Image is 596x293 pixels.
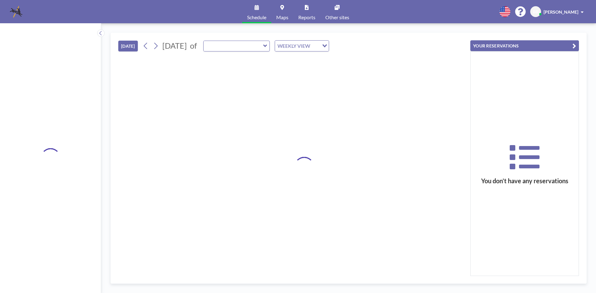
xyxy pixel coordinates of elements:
span: WEEKLY VIEW [276,42,311,50]
span: Other sites [325,15,349,20]
span: Reports [298,15,315,20]
h3: You don’t have any reservations [471,177,579,185]
span: [PERSON_NAME] [544,9,578,15]
span: of [190,41,197,51]
div: Search for option [275,41,329,51]
span: Schedule [247,15,266,20]
button: YOUR RESERVATIONS [470,40,579,51]
img: organization-logo [10,6,22,18]
input: Search for option [312,42,318,50]
span: BB [533,9,539,15]
span: [DATE] [162,41,187,50]
span: Maps [276,15,288,20]
button: [DATE] [118,41,138,51]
